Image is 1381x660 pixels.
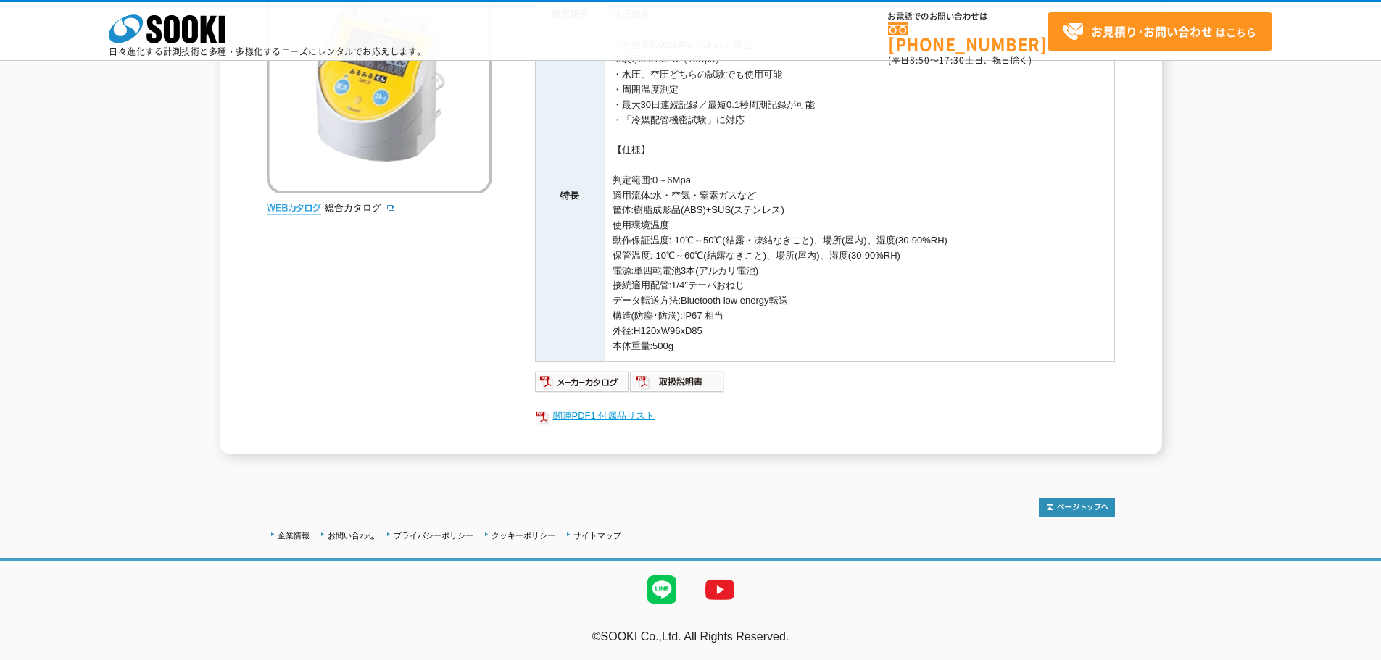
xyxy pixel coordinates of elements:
[492,531,555,540] a: クッキーポリシー
[325,202,396,213] a: 総合カタログ
[691,561,749,619] img: YouTube
[535,30,605,362] th: 特長
[267,201,321,215] img: webカタログ
[535,370,630,393] img: メーカーカタログ
[394,531,473,540] a: プライバシーポリシー
[278,531,310,540] a: 企業情報
[605,30,1114,362] td: ・分解能0.001MPa（1Kpa）単位 ※表示0.01MPa（10Kpa） ・水圧、空圧どちらの試験でも使用可能 ・周囲温度測定 ・最大30日連続記録／最短0.1秒周期記録が可能 ・「冷媒配管...
[535,406,1115,425] a: 関連PDF1 付属品リスト
[633,561,691,619] img: LINE
[1048,12,1272,51] a: お見積り･お問い合わせはこちら
[1062,21,1256,43] span: はこちら
[1039,498,1115,517] img: トップページへ
[888,12,1048,21] span: お電話でのお問い合わせは
[630,380,725,391] a: 取扱説明書
[573,531,621,540] a: サイトマップ
[939,54,965,67] span: 17:30
[328,531,376,540] a: お問い合わせ
[1091,22,1213,40] strong: お見積り･お問い合わせ
[630,370,725,393] img: 取扱説明書
[888,22,1048,52] a: [PHONE_NUMBER]
[888,54,1032,67] span: (平日 ～ 土日、祝日除く)
[1325,646,1381,658] a: テストMail
[109,47,426,56] p: 日々進化する計測技術と多種・多様化するニーズにレンタルでお応えします。
[535,380,630,391] a: メーカーカタログ
[910,54,930,67] span: 8:50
